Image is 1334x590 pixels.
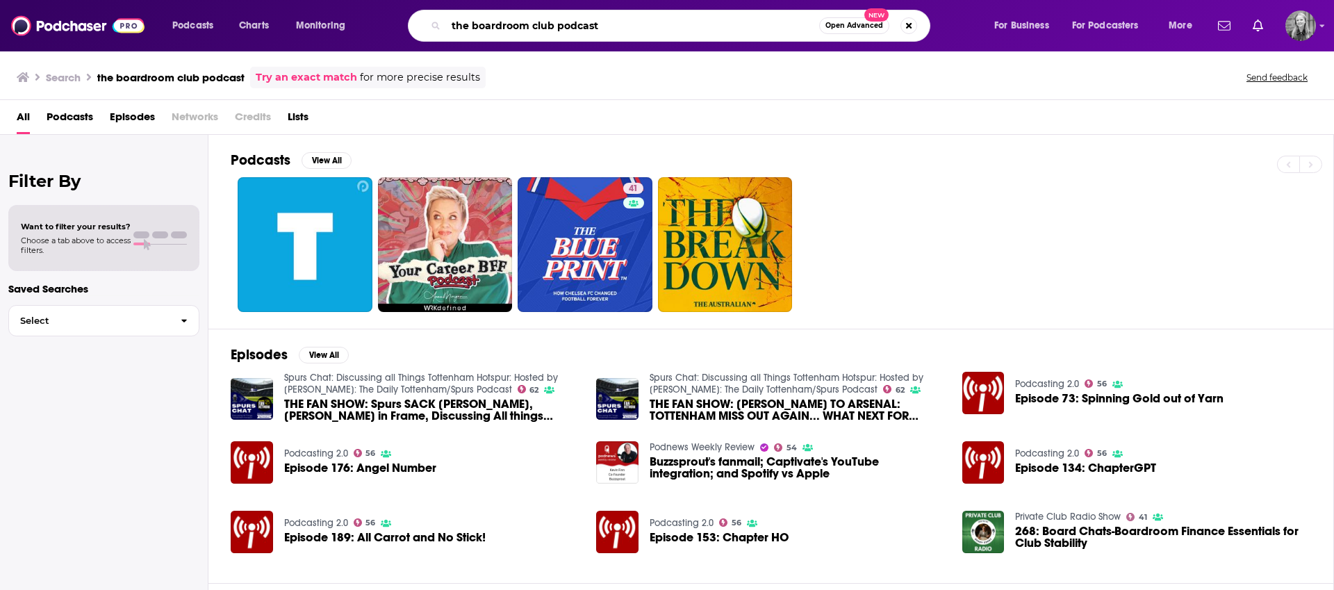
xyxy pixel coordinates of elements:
[650,517,714,529] a: Podcasting 2.0
[518,385,539,393] a: 62
[1015,462,1156,474] a: Episode 134: ChapterGPT
[172,16,213,35] span: Podcasts
[596,378,639,420] img: THE FAN SHOW: EBERECHI EZE TO ARSENAL: TOTTENHAM MISS OUT AGAIN... WHAT NEXT FOR FRANK AND SPURS?!
[446,15,819,37] input: Search podcasts, credits, & more...
[650,532,789,543] span: Episode 153: Chapter HO
[365,520,375,526] span: 56
[1285,10,1316,41] img: User Profile
[962,372,1005,414] a: Episode 73: Spinning Gold out of Yarn
[883,385,905,393] a: 62
[8,171,199,191] h2: Filter By
[421,10,944,42] div: Search podcasts, credits, & more...
[650,372,923,395] a: Spurs Chat: Discussing all Things Tottenham Hotspur: Hosted by Chris Cowlin: The Daily Tottenham/...
[962,441,1005,484] img: Episode 134: ChapterGPT
[21,236,131,255] span: Choose a tab above to access filters.
[650,398,946,422] a: THE FAN SHOW: EBERECHI EZE TO ARSENAL: TOTTENHAM MISS OUT AGAIN... WHAT NEXT FOR FRANK AND SPURS?!
[11,13,145,39] img: Podchaser - Follow, Share and Rate Podcasts
[256,69,357,85] a: Try an exact match
[231,346,349,363] a: EpisodesView All
[864,8,889,22] span: New
[529,387,538,393] span: 62
[1015,511,1121,523] a: Private Club Radio Show
[787,445,797,451] span: 54
[97,71,245,84] h3: the boardroom club podcast
[623,183,643,194] a: 41
[9,316,170,325] span: Select
[1063,15,1159,37] button: open menu
[110,106,155,134] a: Episodes
[596,511,639,553] img: Episode 153: Chapter HO
[985,15,1067,37] button: open menu
[1085,449,1107,457] a: 56
[296,16,345,35] span: Monitoring
[1247,14,1269,38] a: Show notifications dropdown
[235,106,271,134] span: Credits
[163,15,231,37] button: open menu
[1285,10,1316,41] span: Logged in as KatMcMahon
[231,151,352,169] a: PodcastsView All
[299,347,349,363] button: View All
[354,449,376,457] a: 56
[284,398,580,422] span: THE FAN SHOW: Spurs SACK [PERSON_NAME], [PERSON_NAME] in Frame, Discussing All things Tottenham
[172,106,218,134] span: Networks
[1139,514,1147,521] span: 41
[650,456,946,480] a: Buzzsprout's fanmail; Captivate's YouTube integration; and Spotify vs Apple
[230,15,277,37] a: Charts
[360,69,480,85] span: for more precise results
[1015,378,1079,390] a: Podcasting 2.0
[1015,525,1311,549] a: 268: Board Chats-Boardroom Finance Essentials for Club Stability
[650,441,755,453] a: Podnews Weekly Review
[596,441,639,484] img: Buzzsprout's fanmail; Captivate's YouTube integration; and Spotify vs Apple
[284,462,436,474] span: Episode 176: Angel Number
[365,450,375,457] span: 56
[1169,16,1192,35] span: More
[354,518,376,527] a: 56
[1285,10,1316,41] button: Show profile menu
[962,511,1005,553] a: 268: Board Chats-Boardroom Finance Essentials for Club Stability
[21,222,131,231] span: Want to filter your results?
[284,398,580,422] a: THE FAN SHOW: Spurs SACK Ange Postecoglou, Thomas Frank in Frame, Discussing All things Tottenham
[732,520,741,526] span: 56
[231,378,273,420] img: THE FAN SHOW: Spurs SACK Ange Postecoglou, Thomas Frank in Frame, Discussing All things Tottenham
[239,16,269,35] span: Charts
[1097,381,1107,387] span: 56
[518,177,652,312] a: 41
[1085,379,1107,388] a: 56
[231,151,290,169] h2: Podcasts
[650,398,946,422] span: THE FAN SHOW: [PERSON_NAME] TO ARSENAL: TOTTENHAM MISS OUT AGAIN... WHAT NEXT FOR [PERSON_NAME] A...
[8,282,199,295] p: Saved Searches
[774,443,797,452] a: 54
[231,441,273,484] img: Episode 176: Angel Number
[17,106,30,134] a: All
[629,182,638,196] span: 41
[825,22,883,29] span: Open Advanced
[231,511,273,553] img: Episode 189: All Carrot and No Stick!
[1212,14,1236,38] a: Show notifications dropdown
[1159,15,1210,37] button: open menu
[47,106,93,134] a: Podcasts
[288,106,308,134] a: Lists
[1097,450,1107,457] span: 56
[994,16,1049,35] span: For Business
[896,387,905,393] span: 62
[286,15,363,37] button: open menu
[8,305,199,336] button: Select
[302,152,352,169] button: View All
[1072,16,1139,35] span: For Podcasters
[1015,393,1224,404] a: Episode 73: Spinning Gold out of Yarn
[1015,448,1079,459] a: Podcasting 2.0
